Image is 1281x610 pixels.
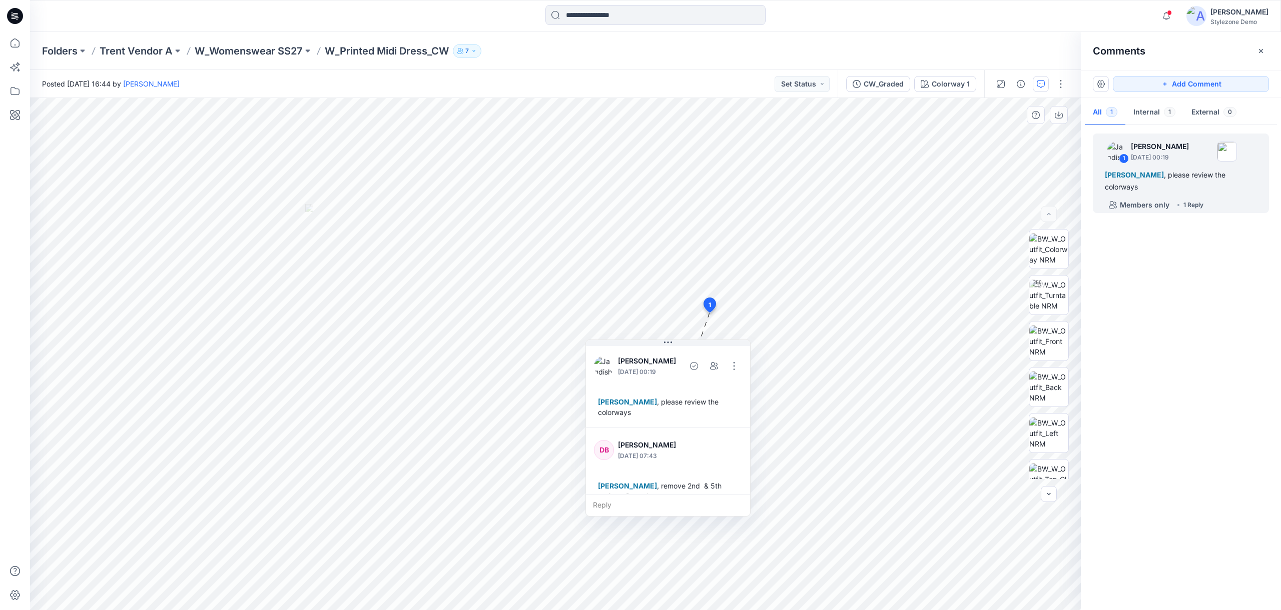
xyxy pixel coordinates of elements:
img: BW_W_Outfit_Top_CloseUp NRM [1029,463,1068,495]
img: avatar [1186,6,1206,26]
a: [PERSON_NAME] [123,79,180,88]
button: 7 [453,44,481,58]
div: 1 [1119,153,1129,163]
div: CW_Graded [864,78,904,89]
a: W_Womenswear SS27 [195,44,303,58]
div: DB [594,440,614,460]
img: BW_W_Outfit_Left NRM [1029,417,1068,449]
a: Trent Vendor A [100,44,173,58]
img: Jagdish Sethuraman [594,356,614,376]
button: Colorway 1 [914,76,976,92]
div: Reply [586,494,750,516]
p: [DATE] 00:19 [1131,152,1189,162]
img: BW_W_Outfit_Turntable NRM [1029,279,1068,311]
span: Posted [DATE] 16:44 by [42,78,180,89]
p: [PERSON_NAME] [618,439,700,451]
div: , remove 2nd & 5th options. Rest ok [594,476,742,505]
p: Members only [1120,199,1169,211]
div: , please review the colorways [1105,169,1257,193]
button: Internal [1125,100,1183,125]
img: BW_W_Outfit_Front NRM [1029,325,1068,357]
p: 7 [465,45,469,56]
p: [DATE] 07:43 [618,451,700,461]
button: Members only [1105,197,1173,213]
button: CW_Graded [846,76,910,92]
div: Stylezone Demo [1210,18,1268,25]
img: BW_W_Outfit_Colorway NRM [1029,233,1068,265]
div: 1 Reply [1183,200,1203,210]
button: Details [1013,76,1029,92]
a: Folders [42,44,78,58]
div: [PERSON_NAME] [1210,6,1268,18]
span: [PERSON_NAME] [1105,170,1164,179]
span: 0 [1223,107,1236,117]
img: Jagdish Sethuraman [1107,141,1127,161]
img: BW_W_Outfit_Back NRM [1029,371,1068,403]
button: All [1085,100,1125,125]
span: [PERSON_NAME] [598,397,657,406]
span: [PERSON_NAME] [598,481,657,490]
p: [DATE] 00:19 [618,367,682,377]
p: [PERSON_NAME] [1131,140,1189,152]
button: External [1183,100,1244,125]
span: 1 [1106,107,1117,117]
span: 1 [1164,107,1175,117]
div: , please review the colorways [594,392,742,421]
div: Colorway 1 [932,78,970,89]
h2: Comments [1093,45,1145,57]
p: W_Printed Midi Dress_CW [325,44,449,58]
button: Add Comment [1113,76,1269,92]
p: [PERSON_NAME] [618,355,682,367]
span: 1 [709,300,711,309]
